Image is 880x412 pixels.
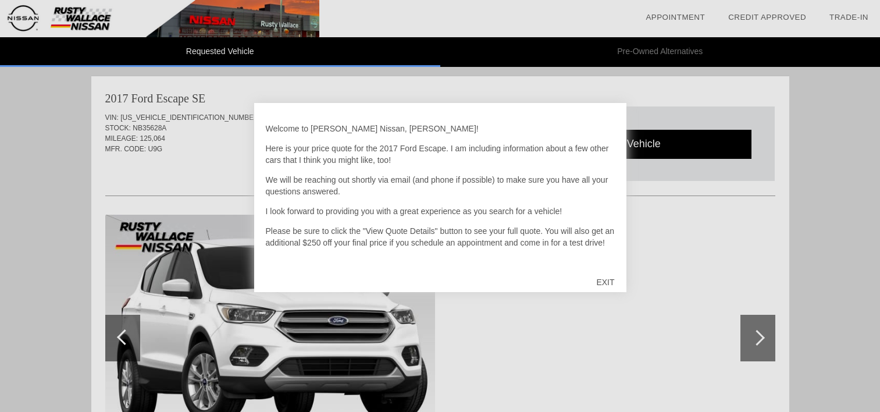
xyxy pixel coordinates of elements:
p: I look forward to providing you with a great experience as you search for a vehicle! [266,205,615,217]
div: EXIT [585,265,626,300]
a: Credit Approved [728,13,806,22]
p: We will be reaching out shortly via email (and phone if possible) to make sure you have all your ... [266,174,615,197]
p: Here is your price quote for the 2017 Ford Escape. I am including information about a few other c... [266,143,615,166]
p: Please be sure to click the "View Quote Details" button to see your full quote. You will also get... [266,225,615,248]
p: Welcome to [PERSON_NAME] Nissan, [PERSON_NAME]! [266,123,615,134]
a: Appointment [646,13,705,22]
a: Trade-In [829,13,868,22]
